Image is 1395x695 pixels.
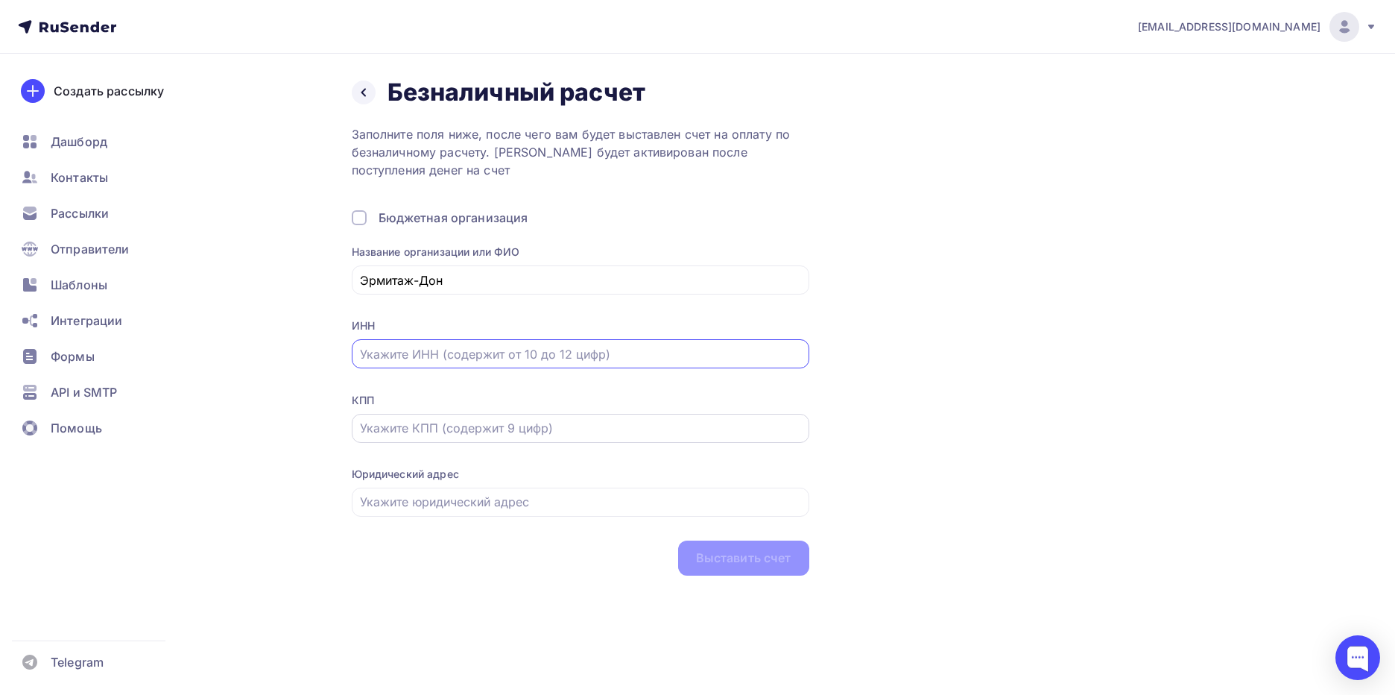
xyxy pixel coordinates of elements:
[12,198,189,228] a: Рассылки
[51,169,108,186] span: Контакты
[1138,19,1320,34] span: [EMAIL_ADDRESS][DOMAIN_NAME]
[360,345,800,363] input: Укажите ИНН (содержит от 10 до 12 цифр)
[12,342,189,371] a: Формы
[12,234,189,264] a: Отправители
[51,383,117,401] span: API и SMTP
[360,419,800,437] input: Укажите КПП (содержит 9 цифр)
[51,240,130,258] span: Отправители
[51,653,104,671] span: Telegram
[360,493,800,511] input: Укажите юридический адрес
[352,125,809,179] p: Заполните поля ниже, после чего вам будет выставлен счет на оплату по безналичному расчету. [PERS...
[12,270,189,300] a: Шаблоны
[352,318,809,333] div: ИНН
[51,312,122,330] span: Интеграции
[352,245,809,260] div: Название организации или ФИО
[54,82,164,100] div: Создать рассылку
[51,133,107,151] span: Дашборд
[360,271,800,289] input: Укажите название организации или ФИО
[352,467,809,482] div: Юридический адрес
[12,163,189,192] a: Контакты
[51,204,109,222] span: Рассылки
[12,127,189,157] a: Дашборд
[51,419,102,437] span: Помощь
[379,209,528,227] div: Бюджетная организация
[51,276,107,294] span: Шаблоны
[387,78,646,107] h2: Безналичный расчет
[51,347,95,365] span: Формы
[352,393,809,408] div: КПП
[1138,12,1377,42] a: [EMAIL_ADDRESS][DOMAIN_NAME]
